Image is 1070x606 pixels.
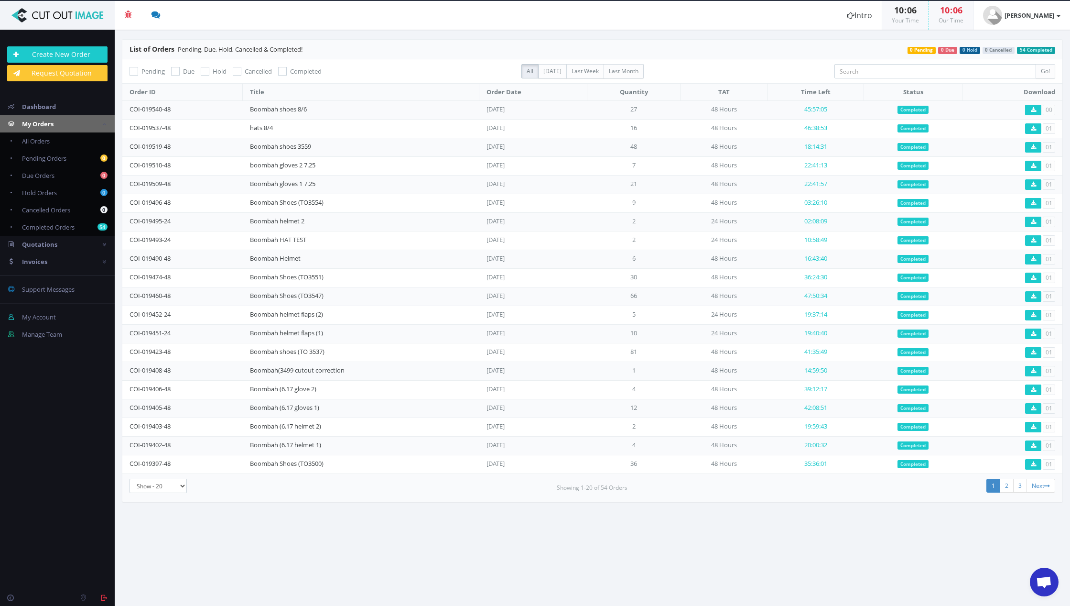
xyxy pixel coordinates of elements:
td: 48 Hours [681,399,767,418]
a: COI-019460-48 [130,291,171,300]
a: Boombah gloves 1 7.25 [250,179,315,188]
span: Completed [897,460,929,469]
td: 48 Hours [681,100,767,119]
span: Dashboard [22,102,56,111]
span: Cancelled [245,67,272,76]
td: 7 [587,156,680,175]
td: 24 Hours [681,324,767,343]
b: 0 [100,189,108,196]
td: [DATE] [479,268,587,287]
a: 3 [1013,479,1027,493]
a: Boombah Shoes (TO3551) [250,273,324,281]
span: Quotations [22,240,57,249]
td: 1 [587,362,680,380]
td: [DATE] [479,324,587,343]
a: Boombah Shoes (TO3554) [250,198,324,207]
a: Boombah (6.17 glove 2) [250,385,316,393]
span: Hold [213,67,227,76]
a: Boombah HAT TEST [250,235,306,244]
td: 48 Hours [681,119,767,138]
td: 47:50:34 [767,287,864,306]
td: 41:35:49 [767,343,864,362]
b: 0 [100,172,108,179]
a: Intro [837,1,882,30]
td: [DATE] [479,138,587,156]
td: [DATE] [479,343,587,362]
td: [DATE] [479,100,587,119]
span: Manage Team [22,330,62,339]
a: Boombah (6.17 helmet 1) [250,441,321,449]
a: [PERSON_NAME] [973,1,1070,30]
td: 10 [587,324,680,343]
td: [DATE] [479,455,587,474]
td: 48 Hours [681,418,767,436]
span: Quantity [620,88,648,96]
a: COI-019406-48 [130,385,171,393]
td: 12 [587,399,680,418]
td: 30 [587,268,680,287]
b: 0 [100,154,108,162]
td: 39:12:17 [767,380,864,399]
span: Support Messages [22,285,75,294]
td: 48 Hours [681,436,767,455]
span: Completed [897,441,929,450]
td: 36 [587,455,680,474]
span: Invoices [22,257,47,266]
a: boombah gloves 2 7.25 [250,161,315,169]
td: 48 Hours [681,455,767,474]
a: Create New Order [7,46,108,63]
img: timthumb.php [983,6,1002,25]
span: Cancelled Orders [22,206,70,214]
a: Boombah (6.17 gloves 1) [250,403,319,412]
td: 02:08:09 [767,212,864,231]
a: COI-019423-48 [130,347,171,356]
td: 2 [587,418,680,436]
td: [DATE] [479,399,587,418]
span: Pending Orders [22,154,66,163]
span: Completed [290,67,322,76]
td: 03:26:10 [767,194,864,212]
a: COI-019537-48 [130,123,171,132]
a: Boombah helmet flaps (2) [250,310,323,319]
a: COI-019402-48 [130,441,171,449]
a: Boombah Helmet [250,254,301,263]
span: Completed Orders [22,223,75,231]
th: Order Date [479,84,587,101]
a: Boombah shoes (TO 3537) [250,347,324,356]
small: Your Time [892,16,919,24]
span: - Pending, Due, Hold, Cancelled & Completed! [130,45,303,54]
th: Title [243,84,479,101]
span: Completed [897,292,929,301]
b: 54 [97,223,108,231]
span: 06 [907,4,917,16]
td: [DATE] [479,418,587,436]
a: Open chat [1030,568,1059,596]
td: 35:36:01 [767,455,864,474]
td: 48 Hours [681,287,767,306]
td: 24 Hours [681,306,767,324]
a: hats 8/4 [250,123,273,132]
td: 5 [587,306,680,324]
span: All Orders [22,137,50,145]
span: 0 Hold [960,47,980,54]
a: COI-019493-24 [130,235,171,244]
td: 66 [587,287,680,306]
td: 24 Hours [681,212,767,231]
td: [DATE] [479,175,587,194]
span: : [950,4,953,16]
a: Boombah shoes 8/6 [250,105,307,113]
span: 06 [953,4,962,16]
td: 19:59:43 [767,418,864,436]
span: 0 Pending [908,47,936,54]
a: COI-019495-24 [130,217,171,225]
span: Completed [897,218,929,226]
span: Completed [897,236,929,245]
img: Cut Out Image [7,8,108,22]
span: Completed [897,311,929,320]
span: Completed [897,423,929,431]
a: Next [1027,479,1055,493]
td: 45:57:05 [767,100,864,119]
td: 81 [587,343,680,362]
td: 48 Hours [681,175,767,194]
a: Request Quotation [7,65,108,81]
